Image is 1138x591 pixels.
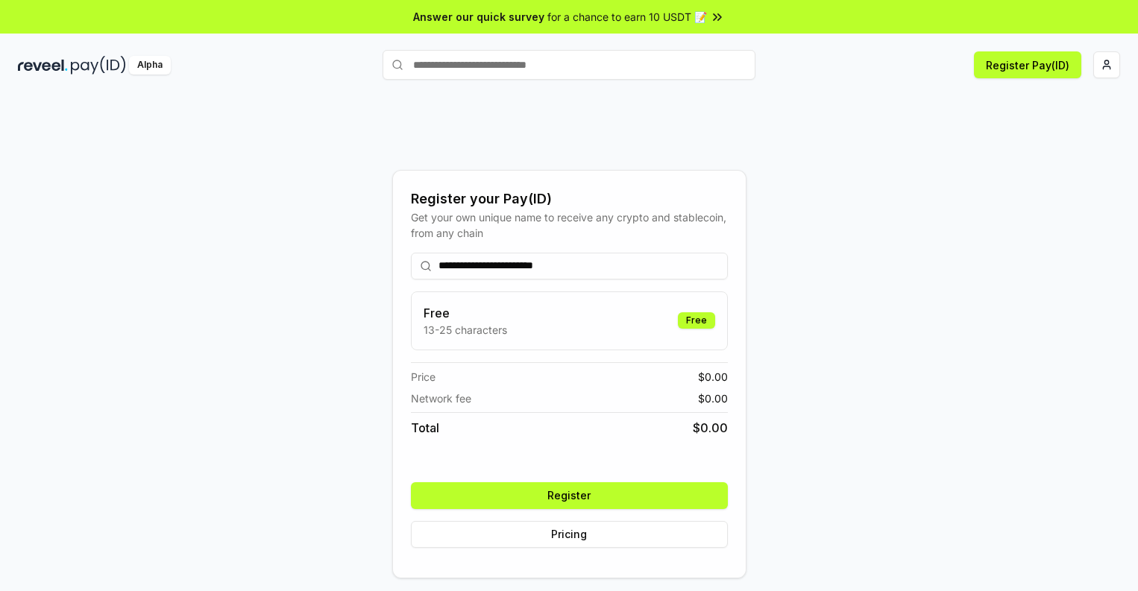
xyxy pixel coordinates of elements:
[424,304,507,322] h3: Free
[698,391,728,406] span: $ 0.00
[129,56,171,75] div: Alpha
[678,312,715,329] div: Free
[71,56,126,75] img: pay_id
[411,521,728,548] button: Pricing
[18,56,68,75] img: reveel_dark
[411,391,471,406] span: Network fee
[411,189,728,209] div: Register your Pay(ID)
[698,369,728,385] span: $ 0.00
[411,209,728,241] div: Get your own unique name to receive any crypto and stablecoin, from any chain
[411,369,436,385] span: Price
[411,482,728,509] button: Register
[693,419,728,437] span: $ 0.00
[411,419,439,437] span: Total
[547,9,707,25] span: for a chance to earn 10 USDT 📝
[424,322,507,338] p: 13-25 characters
[974,51,1081,78] button: Register Pay(ID)
[413,9,544,25] span: Answer our quick survey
